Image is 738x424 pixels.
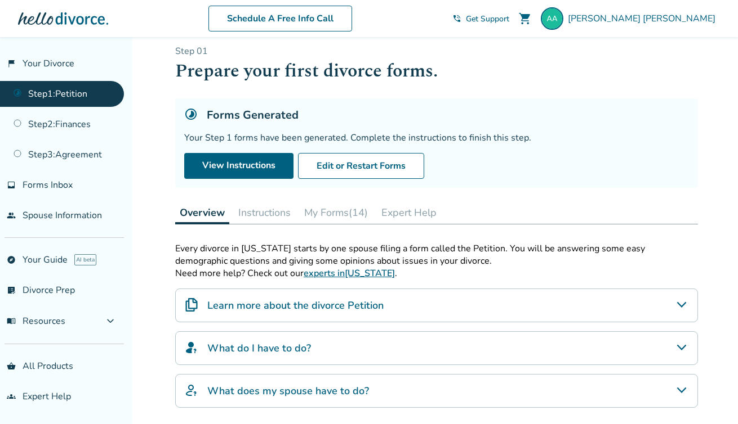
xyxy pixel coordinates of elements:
[452,14,461,23] span: phone_in_talk
[568,12,720,25] span: [PERSON_NAME] [PERSON_NAME]
[185,298,198,312] img: Learn more about the divorce Petition
[207,341,311,355] h4: What do I have to do?
[541,7,563,30] img: alessio.andreoni@gmail.com
[175,242,698,267] p: Every divorce in [US_STATE] starts by one spouse filing a form called the Petition. You will be a...
[175,45,698,57] p: Step 0 1
[175,374,698,408] div: What does my spouse have to do?
[175,288,698,322] div: Learn more about the divorce Petition
[377,201,441,224] button: Expert Help
[185,384,198,397] img: What does my spouse have to do?
[452,13,509,24] a: phone_in_talkGet Support
[7,362,16,371] span: shopping_basket
[185,341,198,354] img: What do I have to do?
[184,132,689,144] div: Your Step 1 forms have been generated. Complete the instructions to finish this step.
[298,153,424,179] button: Edit or Restart Forms
[518,12,532,25] span: shopping_cart
[7,317,16,326] span: menu_book
[300,201,372,224] button: My Forms(14)
[7,392,16,401] span: groups
[175,57,698,85] h1: Prepare your first divorce forms.
[104,314,117,328] span: expand_more
[7,181,16,190] span: inbox
[175,331,698,365] div: What do I have to do?
[23,179,73,191] span: Forms Inbox
[7,315,65,327] span: Resources
[208,6,352,31] a: Schedule A Free Info Call
[175,201,229,224] button: Overview
[7,286,16,295] span: list_alt_check
[304,267,395,279] a: experts in[US_STATE]
[7,59,16,68] span: flag_2
[175,267,698,279] p: Need more help? Check out our .
[466,13,509,24] span: Get Support
[7,211,16,220] span: people
[207,107,299,123] h5: Forms Generated
[207,298,384,313] h4: Learn more about the divorce Petition
[74,254,96,265] span: AI beta
[234,201,295,224] button: Instructions
[682,370,738,424] iframe: Chat Widget
[207,384,369,398] h4: What does my spouse have to do?
[184,153,294,179] a: View Instructions
[7,255,16,264] span: explore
